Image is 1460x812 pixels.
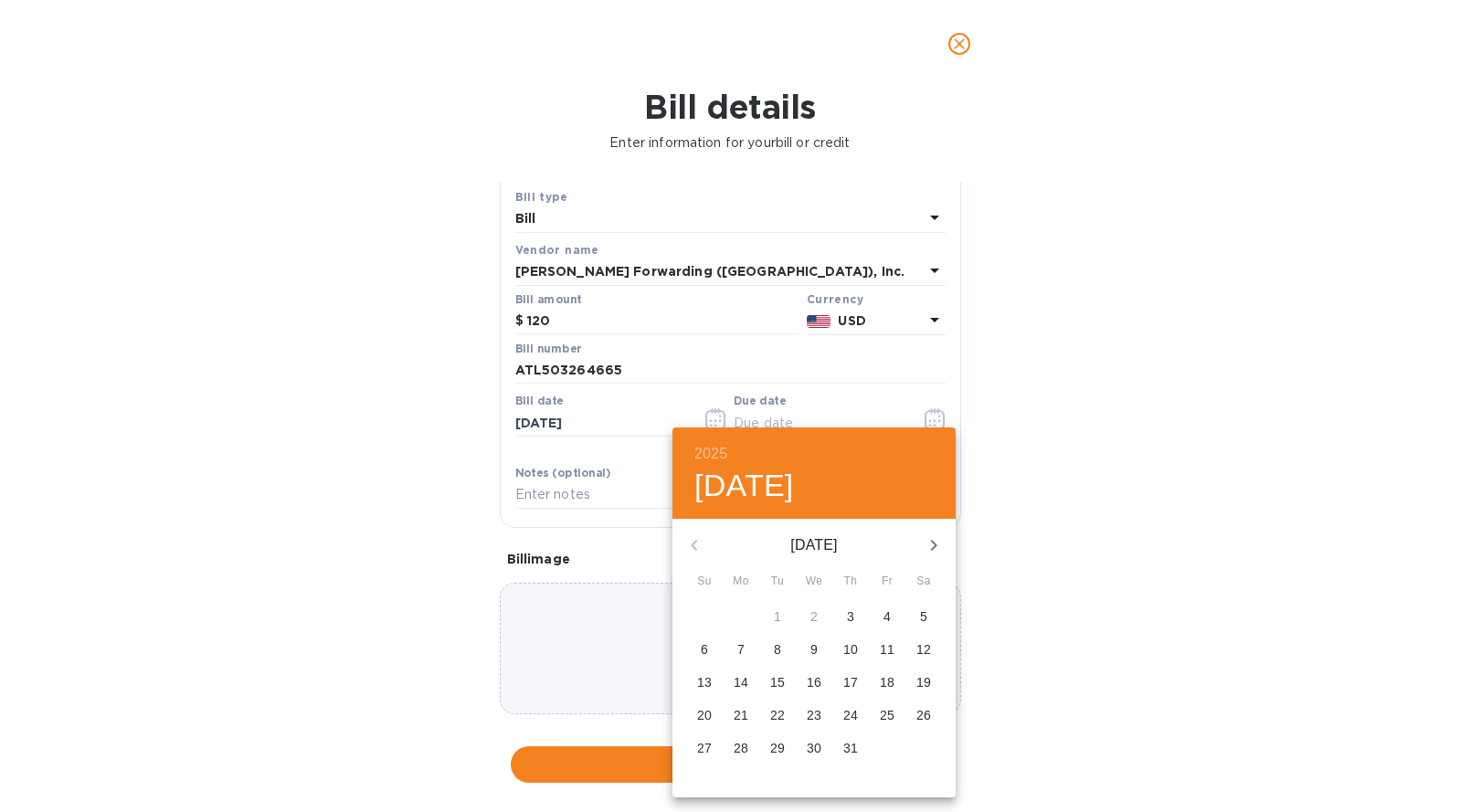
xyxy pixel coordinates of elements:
p: 30 [807,738,821,756]
button: 26 [907,699,940,732]
p: 6 [701,639,708,658]
span: Fr [871,573,904,591]
p: 22 [770,705,785,723]
p: 13 [697,672,712,691]
p: 5 [920,606,927,625]
button: 5 [907,600,940,633]
button: 24 [834,699,867,732]
p: 24 [843,705,858,723]
p: 25 [880,705,894,723]
p: 12 [916,639,931,658]
p: 27 [697,738,712,756]
button: 4 [871,600,904,633]
p: 16 [807,672,821,691]
p: 28 [734,738,748,756]
button: 6 [688,633,721,666]
button: 2025 [694,441,727,467]
button: 29 [761,732,794,765]
span: Sa [907,573,940,591]
p: 3 [847,606,854,625]
button: 14 [725,666,757,699]
button: 22 [761,699,794,732]
p: 10 [843,639,858,658]
span: We [798,573,831,591]
button: 13 [688,666,721,699]
p: 11 [880,639,894,658]
p: 29 [770,738,785,756]
p: [DATE] [716,534,912,556]
button: 8 [761,633,794,666]
p: 23 [807,705,821,723]
button: 31 [834,732,867,765]
button: 16 [798,666,831,699]
button: 9 [798,633,831,666]
button: [DATE] [694,467,794,505]
p: 19 [916,672,931,691]
button: 17 [834,666,867,699]
button: 20 [688,699,721,732]
button: 25 [871,699,904,732]
p: 14 [734,672,748,691]
p: 7 [737,639,745,658]
button: 27 [688,732,721,765]
p: 15 [770,672,785,691]
span: Su [688,573,721,591]
span: Tu [761,573,794,591]
p: 31 [843,738,858,756]
button: 23 [798,699,831,732]
button: 28 [725,732,757,765]
span: Mo [725,573,757,591]
button: 10 [834,633,867,666]
button: 19 [907,666,940,699]
p: 9 [810,639,818,658]
button: 18 [871,666,904,699]
button: 30 [798,732,831,765]
button: 12 [907,633,940,666]
p: 18 [880,672,894,691]
button: 3 [834,600,867,633]
p: 26 [916,705,931,723]
button: 15 [761,666,794,699]
p: 8 [774,639,781,658]
p: 20 [697,705,712,723]
p: 17 [843,672,858,691]
button: 11 [871,633,904,666]
span: Th [834,573,867,591]
p: 4 [883,606,891,625]
button: 7 [725,633,757,666]
button: 21 [725,699,757,732]
p: 21 [734,705,748,723]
